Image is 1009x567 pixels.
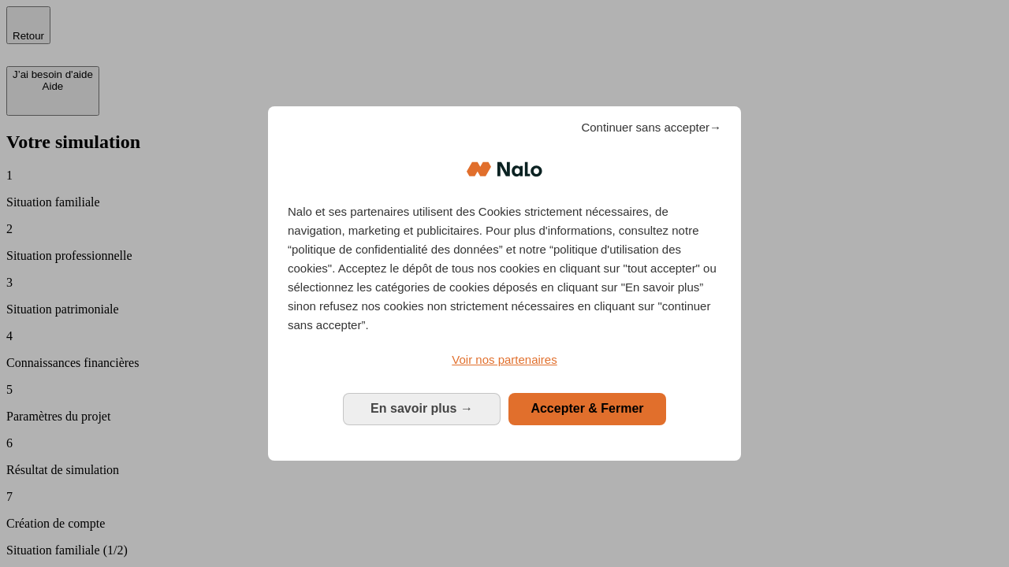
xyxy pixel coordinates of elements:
button: Accepter & Fermer: Accepter notre traitement des données et fermer [508,393,666,424]
span: Continuer sans accepter→ [581,118,721,137]
a: Voir nos partenaires [288,350,721,369]
img: Logo [467,146,542,193]
button: En savoir plus: Configurer vos consentements [343,393,501,424]
span: Voir nos partenaires [452,353,557,366]
div: Bienvenue chez Nalo Gestion du consentement [268,106,741,460]
p: Nalo et ses partenaires utilisent des Cookies strictement nécessaires, de navigation, marketing e... [288,202,721,335]
span: En savoir plus → [370,402,473,415]
span: Accepter & Fermer [531,402,643,415]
